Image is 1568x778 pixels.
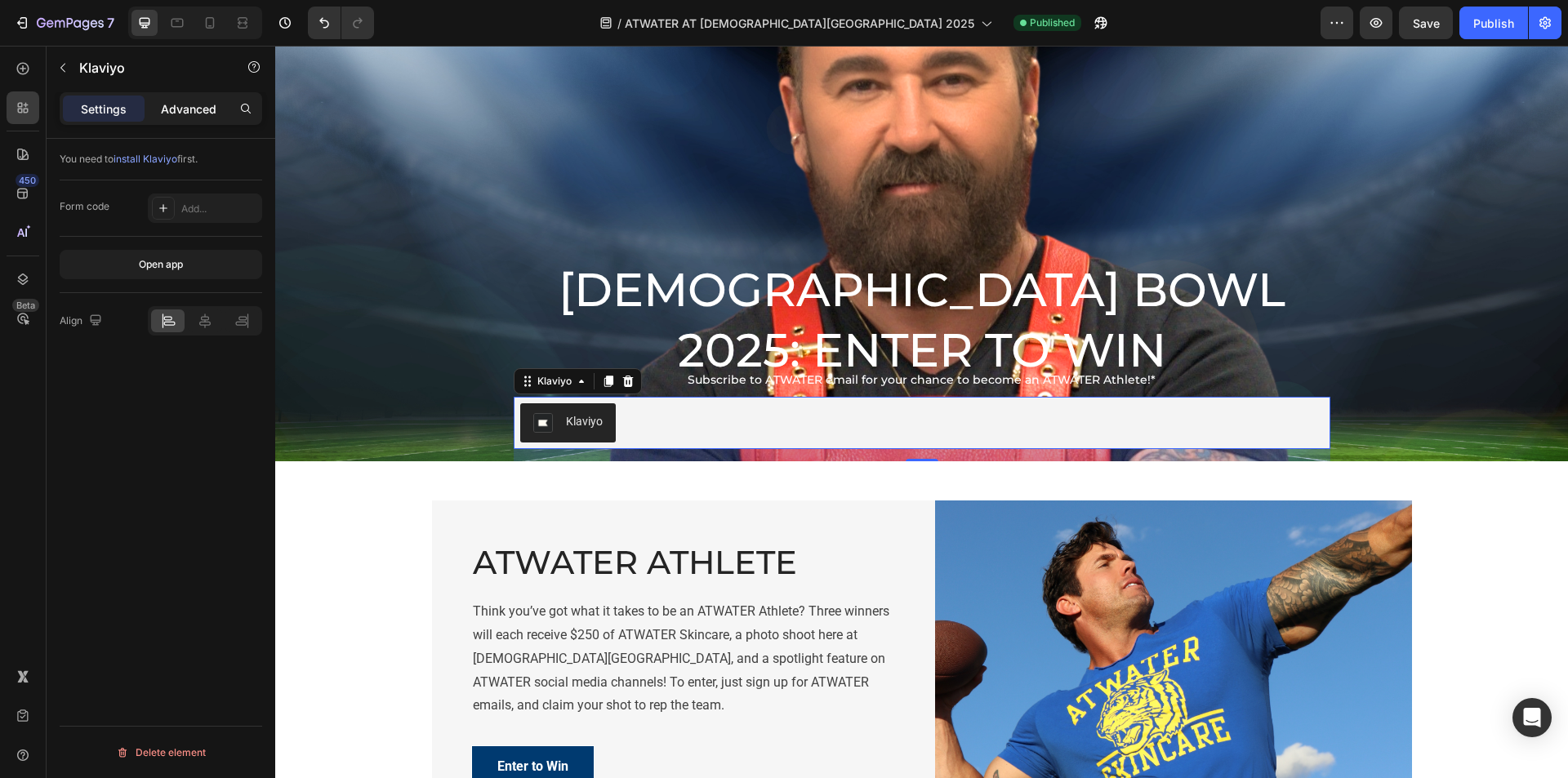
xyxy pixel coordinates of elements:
span: ATWATER AT [DEMOGRAPHIC_DATA][GEOGRAPHIC_DATA] 2025 [625,15,974,32]
div: Klaviyo [291,367,327,385]
div: Align [60,310,105,332]
div: 450 [16,174,39,187]
div: You need to first. [60,152,262,167]
span: Subscribe to ATWATER email for your chance to become an ATWATER Athlete!* [412,327,880,341]
span: install Klaviyo [114,153,177,165]
div: Form code [60,199,109,214]
button: Klaviyo [245,358,341,397]
p: Think you’ve got what it takes to be an ATWATER Athlete? Three winners will each receive $250 of ... [198,554,632,672]
a: Enter to Win [196,700,319,742]
div: Open Intercom Messenger [1512,698,1552,737]
p: Enter to Win [222,711,293,731]
div: Klaviyo [259,328,300,343]
div: Open app [139,257,183,272]
button: Save [1399,7,1453,39]
p: 7 [107,13,114,33]
span: Save [1413,16,1440,30]
div: Publish [1473,15,1514,32]
button: Publish [1459,7,1528,39]
button: Open app [60,250,262,279]
h2: ATWATER ATHLETE [196,494,634,540]
div: Undo/Redo [308,7,374,39]
p: Klaviyo [79,58,218,78]
span: / [617,15,621,32]
button: Delete element [60,740,262,766]
div: Beta [12,299,39,312]
p: Settings [81,100,127,118]
span: Published [1030,16,1075,30]
img: Klaviyo.png [258,367,278,387]
p: Advanced [161,100,216,118]
iframe: Design area [275,46,1568,778]
button: 7 [7,7,122,39]
div: Add... [181,202,258,216]
div: Delete element [116,743,206,762]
